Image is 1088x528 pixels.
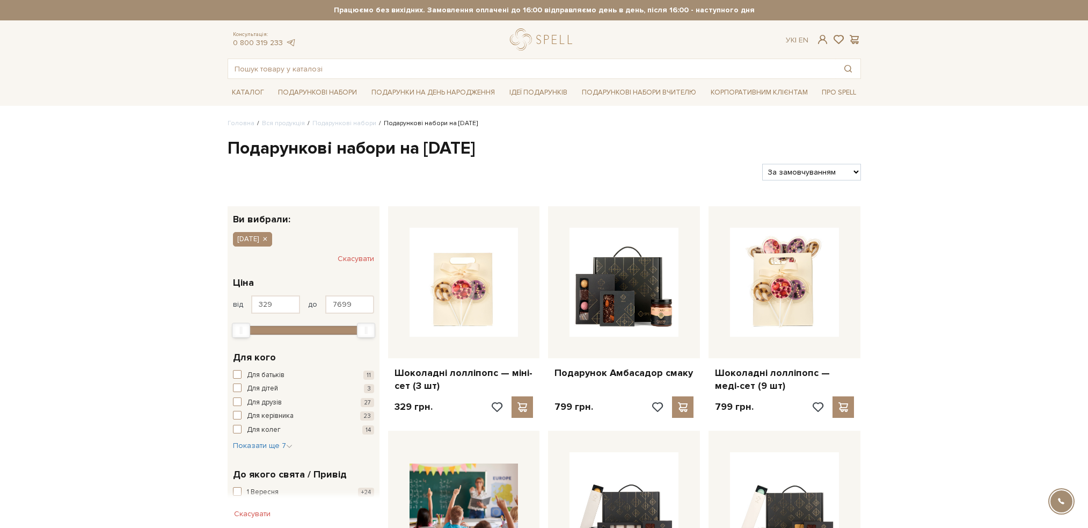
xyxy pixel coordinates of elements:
strong: Працюємо без вихідних. Замовлення оплачені до 16:00 відправляємо день в день, після 16:00 - насту... [228,5,861,15]
p: 799 грн. [715,401,754,413]
div: Min [232,323,250,338]
a: Подарунки на День народження [367,84,499,101]
button: Скасувати [338,250,374,267]
a: Ідеї подарунків [505,84,572,101]
a: telegram [286,38,296,47]
button: Для керівника 23 [233,411,374,422]
span: 3 [364,384,374,393]
button: [DATE] [233,232,272,246]
span: Для дітей [247,384,278,394]
span: від [233,300,243,309]
span: Для колег [247,425,281,436]
a: Подарункові набори [274,84,361,101]
span: 27 [361,398,374,407]
li: Подарункові набори на [DATE] [376,119,478,128]
a: logo [510,28,577,50]
a: Головна [228,119,254,127]
span: Консультація: [233,31,296,38]
button: Пошук товару у каталозі [836,59,860,78]
a: Про Spell [817,84,860,101]
span: до [308,300,317,309]
span: Для друзів [247,397,282,408]
input: Ціна [251,295,300,314]
h1: Подарункові набори на [DATE] [228,138,861,160]
a: Корпоративним клієнтам [706,84,812,101]
button: 1 Вересня +24 [233,487,374,498]
span: [DATE] [237,234,259,244]
a: Каталог [228,84,268,101]
a: Подарунок Амбасадор смаку [554,367,693,379]
span: До якого свята / Привід [233,467,347,482]
a: 0 800 319 233 [233,38,283,47]
div: Ви вибрали: [228,206,379,224]
button: Для батьків 11 [233,370,374,381]
input: Пошук товару у каталозі [228,59,836,78]
span: 11 [363,371,374,380]
span: 23 [360,411,374,421]
a: Подарункові набори [312,119,376,127]
span: 14 [362,425,374,435]
a: Вся продукція [262,119,305,127]
span: +24 [358,488,374,497]
a: Шоколадні лолліпопс — меді-сет (9 шт) [715,367,854,392]
button: Для друзів 27 [233,397,374,408]
div: Max [357,323,375,338]
span: 1 Вересня [247,487,279,498]
a: Шоколадні лолліпопс — міні-сет (3 шт) [395,367,534,392]
div: Ук [786,35,808,45]
p: 799 грн. [554,401,593,413]
button: Для дітей 3 [233,384,374,394]
span: Ціна [233,276,254,290]
button: Для колег 14 [233,425,374,436]
span: Показати ще 7 [233,441,293,450]
button: Показати ще 7 [233,440,293,451]
input: Ціна [325,295,374,314]
span: Для кого [233,350,276,365]
button: Скасувати [228,505,277,523]
span: Для батьків [247,370,284,381]
span: | [795,35,797,45]
p: 329 грн. [395,401,433,413]
a: Подарункові набори Вчителю [578,83,700,102]
span: Для керівника [247,411,294,422]
a: En [799,35,808,45]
